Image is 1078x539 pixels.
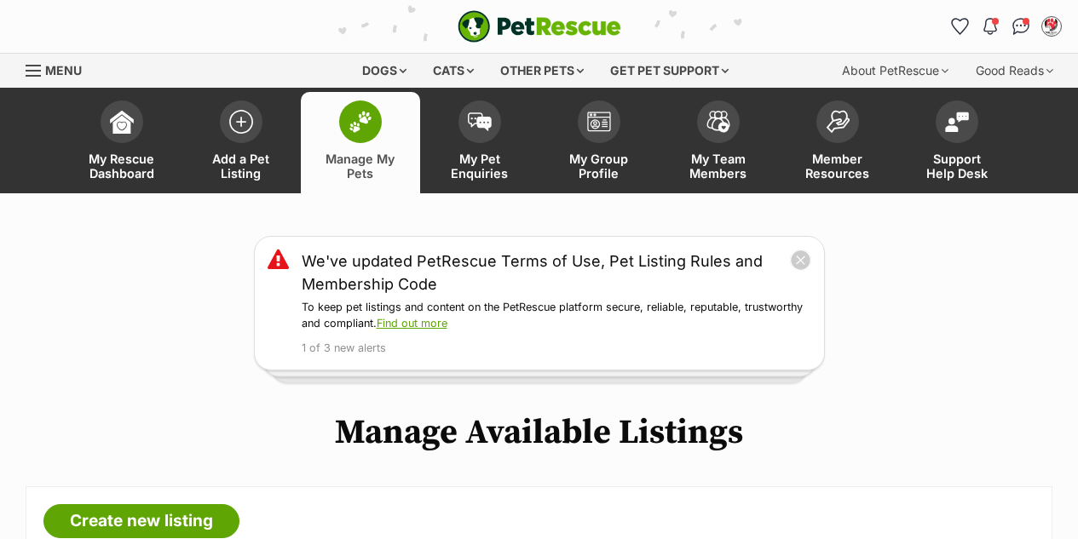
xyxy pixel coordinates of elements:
img: team-members-icon-5396bd8760b3fe7c0b43da4ab00e1e3bb1a5d9ba89233759b79545d2d3fc5d0d.svg [706,111,730,133]
a: My Pet Enquiries [420,92,539,193]
a: Menu [26,54,94,84]
ul: Account quick links [946,13,1065,40]
span: Manage My Pets [322,152,399,181]
span: My Pet Enquiries [441,152,518,181]
div: Other pets [488,54,596,88]
button: Notifications [977,13,1004,40]
span: My Group Profile [561,152,637,181]
a: Favourites [946,13,973,40]
button: My account [1038,13,1065,40]
img: help-desk-icon-fdf02630f3aa405de69fd3d07c3f3aa587a6932b1a1747fa1d2bba05be0121f9.svg [945,112,969,132]
span: Support Help Desk [919,152,995,181]
a: Create new listing [43,504,239,538]
div: Good Reads [964,54,1065,88]
p: 1 of 3 new alerts [302,341,811,357]
div: Get pet support [598,54,741,88]
div: About PetRescue [830,54,960,88]
img: logo-e224e6f780fb5917bec1dbf3a21bbac754714ae5b6737aabdf751b685950b380.svg [458,10,621,43]
span: My Rescue Dashboard [84,152,160,181]
div: Cats [421,54,486,88]
img: manage-my-pets-icon-02211641906a0b7f246fdf0571729dbe1e7629f14944591b6c1af311fb30b64b.svg [349,111,372,133]
img: group-profile-icon-3fa3cf56718a62981997c0bc7e787c4b2cf8bcc04b72c1350f741eb67cf2f40e.svg [587,112,611,132]
span: Member Resources [799,152,876,181]
p: To keep pet listings and content on the PetRescue platform secure, reliable, reputable, trustwort... [302,300,811,332]
a: Manage My Pets [301,92,420,193]
img: dashboard-icon-eb2f2d2d3e046f16d808141f083e7271f6b2e854fb5c12c21221c1fb7104beca.svg [110,110,134,134]
a: My Team Members [659,92,778,193]
img: chat-41dd97257d64d25036548639549fe6c8038ab92f7586957e7f3b1b290dea8141.svg [1012,18,1030,35]
img: member-resources-icon-8e73f808a243e03378d46382f2149f9095a855e16c252ad45f914b54edf8863c.svg [826,110,850,133]
a: Conversations [1007,13,1035,40]
img: add-pet-listing-icon-0afa8454b4691262ce3f59096e99ab1cd57d4a30225e0717b998d2c9b9846f56.svg [229,110,253,134]
a: My Rescue Dashboard [62,92,182,193]
a: My Group Profile [539,92,659,193]
span: Menu [45,63,82,77]
button: close [790,249,811,271]
img: notifications-46538b983faf8c2785f20acdc204bb7945ddae34d4c08c2a6579f10ce5e182be.svg [983,18,997,35]
a: PetRescue [458,10,621,43]
span: My Team Members [680,152,757,181]
a: Support Help Desk [897,92,1017,193]
a: Member Resources [778,92,897,193]
span: Add a Pet Listing [203,152,280,181]
img: pet-enquiries-icon-7e3ad2cf08bfb03b45e93fb7055b45f3efa6380592205ae92323e6603595dc1f.svg [468,112,492,131]
a: Add a Pet Listing [182,92,301,193]
a: We've updated PetRescue Terms of Use, Pet Listing Rules and Membership Code [302,249,790,295]
img: Kelly1 profile pic [1043,18,1060,35]
div: Dogs [350,54,418,88]
a: Find out more [377,317,447,330]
